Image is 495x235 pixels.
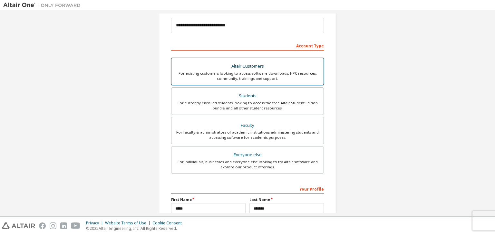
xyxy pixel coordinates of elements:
div: Account Type [171,40,324,51]
div: For faculty & administrators of academic institutions administering students and accessing softwa... [175,130,320,140]
img: instagram.svg [50,222,56,229]
div: For currently enrolled students looking to access the free Altair Student Edition bundle and all ... [175,100,320,111]
label: Last Name [249,197,324,202]
div: Your Profile [171,183,324,194]
img: facebook.svg [39,222,46,229]
div: For existing customers looking to access software downloads, HPC resources, community, trainings ... [175,71,320,81]
label: First Name [171,197,246,202]
img: youtube.svg [71,222,80,229]
img: Altair One [3,2,84,8]
div: Students [175,91,320,100]
div: Privacy [86,221,105,226]
p: © 2025 Altair Engineering, Inc. All Rights Reserved. [86,226,186,231]
img: altair_logo.svg [2,222,35,229]
div: Website Terms of Use [105,221,152,226]
img: linkedin.svg [60,222,67,229]
div: For individuals, businesses and everyone else looking to try Altair software and explore our prod... [175,159,320,170]
div: Altair Customers [175,62,320,71]
div: Everyone else [175,150,320,159]
div: Cookie Consent [152,221,186,226]
div: Faculty [175,121,320,130]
